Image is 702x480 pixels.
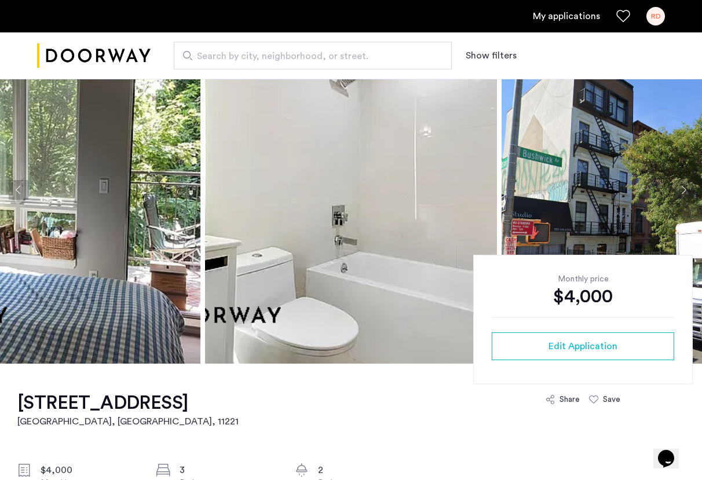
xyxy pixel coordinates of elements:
img: apartment [205,16,497,364]
a: Cazamio logo [37,34,151,78]
div: $4,000 [41,463,138,477]
a: Favorites [616,9,630,23]
img: logo [37,34,151,78]
button: button [492,332,674,360]
iframe: chat widget [653,434,690,468]
span: Edit Application [549,339,617,353]
h2: [GEOGRAPHIC_DATA], [GEOGRAPHIC_DATA] , 11221 [17,415,239,428]
h1: [STREET_ADDRESS] [17,391,239,415]
div: Share [560,394,580,405]
div: 3 [180,463,277,477]
a: My application [533,9,600,23]
button: Next apartment [674,180,693,200]
span: Search by city, neighborhood, or street. [197,49,419,63]
input: Apartment Search [174,42,452,69]
div: $4,000 [492,285,674,308]
div: Monthly price [492,273,674,285]
div: Save [603,394,620,405]
div: RD [646,7,665,25]
button: Previous apartment [9,180,28,200]
a: [STREET_ADDRESS][GEOGRAPHIC_DATA], [GEOGRAPHIC_DATA], 11221 [17,391,239,428]
button: Show or hide filters [466,49,517,63]
div: 2 [318,463,415,477]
